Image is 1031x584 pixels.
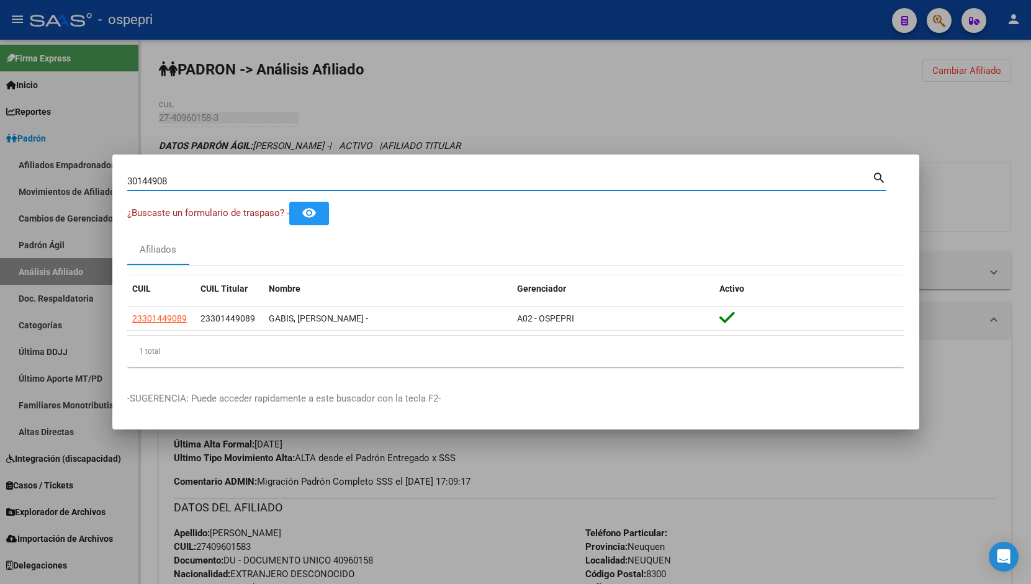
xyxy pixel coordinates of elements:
[512,276,714,302] datatable-header-cell: Gerenciador
[269,284,300,294] span: Nombre
[714,276,904,302] datatable-header-cell: Activo
[132,284,151,294] span: CUIL
[269,312,507,326] div: GABIS, [PERSON_NAME] -
[127,276,196,302] datatable-header-cell: CUIL
[127,392,904,406] p: -SUGERENCIA: Puede acceder rapidamente a este buscador con la tecla F2-
[127,336,904,367] div: 1 total
[989,542,1019,572] div: Open Intercom Messenger
[517,284,566,294] span: Gerenciador
[200,284,248,294] span: CUIL Titular
[196,276,264,302] datatable-header-cell: CUIL Titular
[872,169,886,184] mat-icon: search
[302,205,317,220] mat-icon: remove_red_eye
[264,276,512,302] datatable-header-cell: Nombre
[127,207,289,218] span: ¿Buscaste un formulario de traspaso? -
[719,284,744,294] span: Activo
[517,313,574,323] span: A02 - OSPEPRI
[140,243,176,257] div: Afiliados
[200,313,255,323] span: 23301449089
[132,313,187,323] span: 23301449089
